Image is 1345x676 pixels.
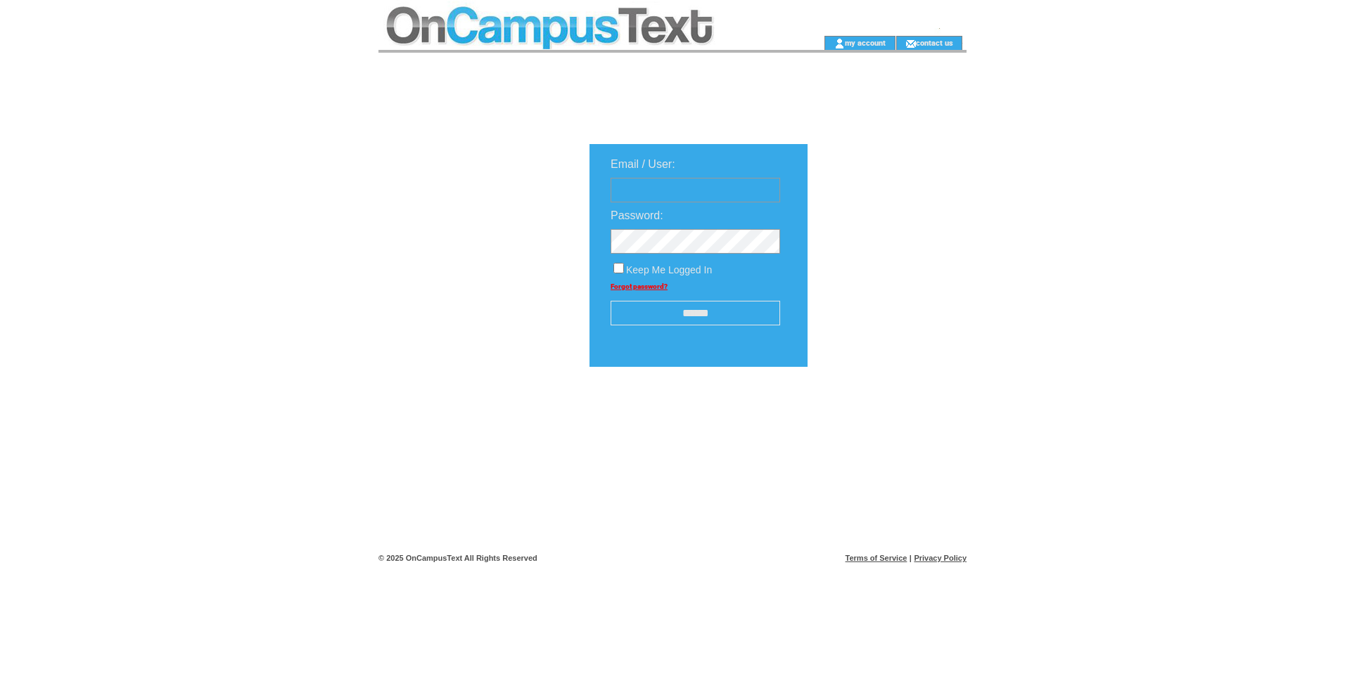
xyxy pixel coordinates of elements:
[910,554,912,562] span: |
[611,158,675,170] span: Email / User:
[848,402,919,420] img: transparent.png;jsessionid=907C9B5A877F597E19FBB4A478F2B6E4
[626,264,712,275] span: Keep Me Logged In
[846,554,907,562] a: Terms of Service
[611,209,663,221] span: Password:
[914,554,967,562] a: Privacy Policy
[916,38,953,47] a: contact us
[378,554,537,562] span: © 2025 OnCampusText All Rights Reserved
[834,38,845,49] img: account_icon.gif;jsessionid=907C9B5A877F597E19FBB4A478F2B6E4
[905,38,916,49] img: contact_us_icon.gif;jsessionid=907C9B5A877F597E19FBB4A478F2B6E4
[845,38,886,47] a: my account
[611,282,668,290] a: Forgot password?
